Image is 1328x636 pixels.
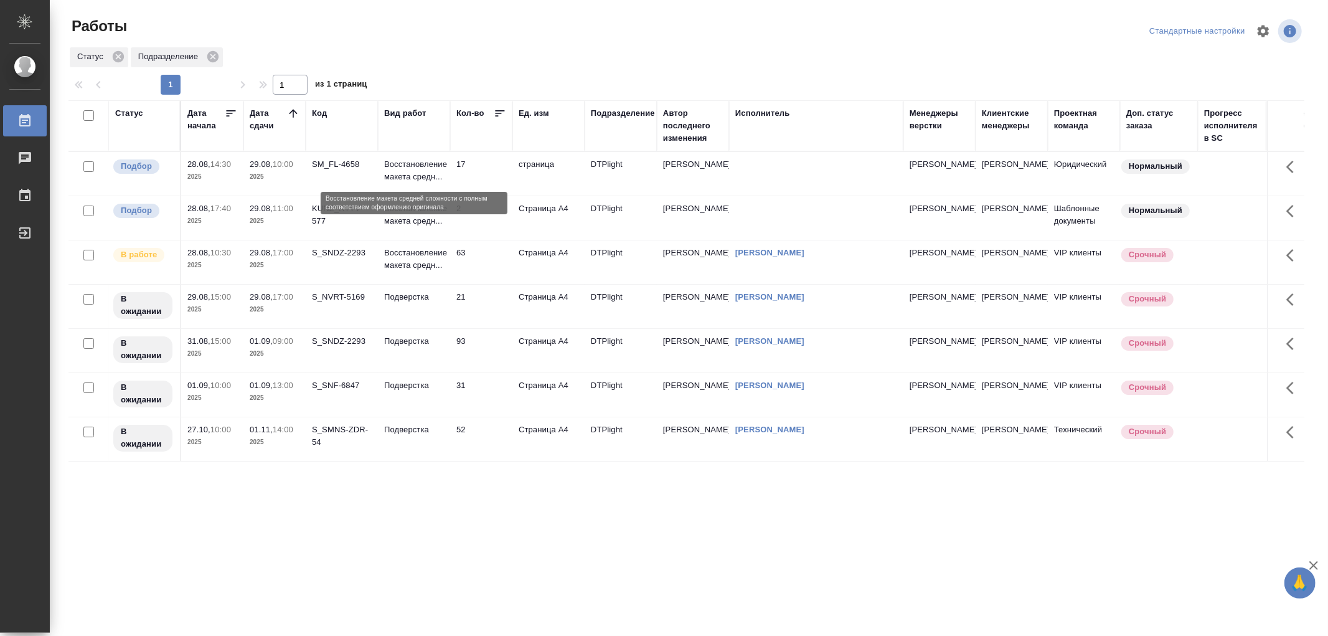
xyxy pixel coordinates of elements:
[187,259,237,272] p: 2025
[210,204,231,213] p: 17:40
[131,47,223,67] div: Подразделение
[112,335,174,364] div: Исполнитель назначен, приступать к работе пока рано
[210,381,231,390] p: 10:00
[512,285,585,328] td: Страница А4
[1146,22,1248,41] div: split button
[976,196,1048,240] td: [PERSON_NAME]
[384,424,444,436] p: Подверстка
[121,381,165,406] p: В ожидании
[384,158,444,183] p: Восстановление макета средн...
[1048,196,1120,240] td: Шаблонные документы
[657,417,729,461] td: [PERSON_NAME]
[585,285,657,328] td: DTPlight
[384,107,426,120] div: Вид работ
[512,373,585,417] td: Страница А4
[976,240,1048,284] td: [PERSON_NAME]
[250,159,273,169] p: 29.08,
[187,204,210,213] p: 28.08,
[1289,570,1311,596] span: 🙏
[187,215,237,227] p: 2025
[1279,285,1309,315] button: Здесь прячутся важные кнопки
[68,16,127,36] span: Работы
[250,171,299,183] p: 2025
[450,285,512,328] td: 21
[976,329,1048,373] td: [PERSON_NAME]
[250,204,273,213] p: 29.08,
[250,215,299,227] p: 2025
[1279,152,1309,182] button: Здесь прячутся важные кнопки
[384,202,444,227] p: Восстановление макета средн...
[910,158,969,171] p: [PERSON_NAME]
[312,424,372,449] div: S_SMNS-ZDR-54
[1054,107,1114,132] div: Проектная команда
[450,240,512,284] td: 63
[250,381,273,390] p: 01.09,
[112,158,174,175] div: Можно подбирать исполнителей
[976,373,1048,417] td: [PERSON_NAME]
[735,248,804,257] a: [PERSON_NAME]
[250,292,273,301] p: 29.08,
[187,159,210,169] p: 28.08,
[1126,107,1192,132] div: Доп. статус заказа
[187,171,237,183] p: 2025
[273,425,293,434] p: 14:00
[735,336,804,346] a: [PERSON_NAME]
[1048,240,1120,284] td: VIP клиенты
[312,107,327,120] div: Код
[187,348,237,360] p: 2025
[250,392,299,404] p: 2025
[910,247,969,259] p: [PERSON_NAME]
[121,249,157,261] p: В работе
[312,335,372,348] div: S_SNDZ-2293
[450,152,512,196] td: 17
[450,373,512,417] td: 31
[210,425,231,434] p: 10:00
[1129,249,1166,261] p: Срочный
[1279,373,1309,403] button: Здесь прячутся важные кнопки
[77,50,108,63] p: Статус
[512,329,585,373] td: Страница А4
[585,329,657,373] td: DTPlight
[657,373,729,417] td: [PERSON_NAME]
[112,291,174,320] div: Исполнитель назначен, приступать к работе пока рано
[187,107,225,132] div: Дата начала
[735,292,804,301] a: [PERSON_NAME]
[250,248,273,257] p: 29.08,
[1279,196,1309,226] button: Здесь прячутся важные кнопки
[70,47,128,67] div: Статус
[585,240,657,284] td: DTPlight
[1048,285,1120,328] td: VIP клиенты
[112,247,174,263] div: Исполнитель выполняет работу
[1248,16,1278,46] span: Настроить таблицу
[112,379,174,409] div: Исполнитель назначен, приступать к работе пока рано
[187,303,237,316] p: 2025
[121,425,165,450] p: В ожидании
[450,196,512,240] td: 2
[187,336,210,346] p: 31.08,
[519,107,549,120] div: Ед. изм
[273,336,293,346] p: 09:00
[657,285,729,328] td: [PERSON_NAME]
[976,152,1048,196] td: [PERSON_NAME]
[663,107,723,145] div: Автор последнего изменения
[585,152,657,196] td: DTPlight
[112,202,174,219] div: Можно подбирать исполнителей
[591,107,655,120] div: Подразделение
[121,160,152,173] p: Подбор
[250,259,299,272] p: 2025
[384,379,444,392] p: Подверстка
[585,373,657,417] td: DTPlight
[1204,107,1260,145] div: Прогресс исполнителя в SC
[657,152,729,196] td: [PERSON_NAME]
[1278,19,1304,43] span: Посмотреть информацию
[910,107,969,132] div: Менеджеры верстки
[1284,567,1316,599] button: 🙏
[1279,240,1309,270] button: Здесь прячутся важные кнопки
[1129,337,1166,349] p: Срочный
[512,240,585,284] td: Страница А4
[456,107,484,120] div: Кол-во
[982,107,1042,132] div: Клиентские менеджеры
[910,202,969,215] p: [PERSON_NAME]
[187,392,237,404] p: 2025
[138,50,202,63] p: Подразделение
